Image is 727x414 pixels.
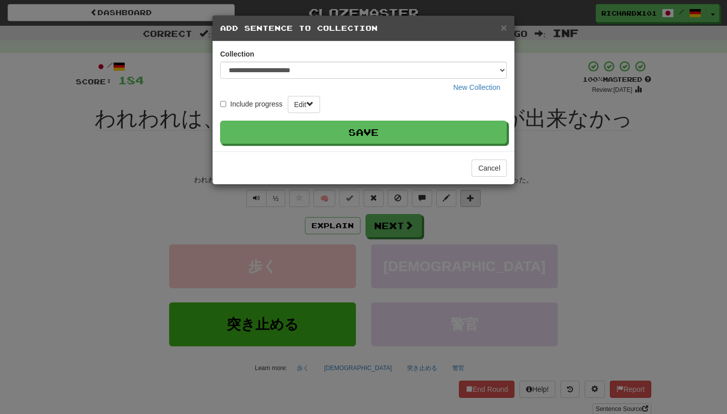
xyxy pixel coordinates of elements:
input: Include progress [220,101,226,107]
span: × [501,22,507,33]
button: Edit [288,96,320,113]
button: Cancel [472,160,507,177]
button: Close [501,22,507,33]
button: New Collection [447,79,507,96]
label: Collection [220,49,254,59]
button: Save [220,121,507,144]
h5: Add Sentence to Collection [220,23,507,33]
label: Include progress [220,99,283,109]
